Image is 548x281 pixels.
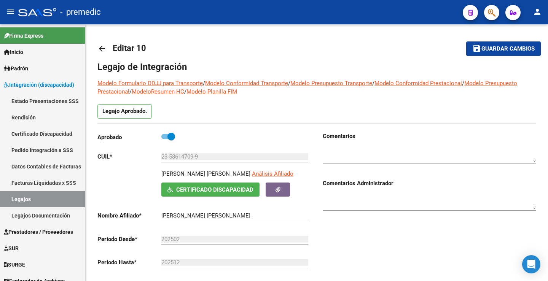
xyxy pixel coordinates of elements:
[186,88,237,95] a: Modelo Planilla FIM
[205,80,288,87] a: Modelo Conformidad Transporte
[176,186,253,193] span: Certificado Discapacidad
[97,258,161,267] p: Periodo Hasta
[252,170,293,177] span: Análisis Afiliado
[4,32,43,40] span: Firma Express
[97,211,161,220] p: Nombre Afiliado
[60,4,101,21] span: - premedic
[290,80,372,87] a: Modelo Presupuesto Transporte
[97,133,161,141] p: Aprobado
[97,80,203,87] a: Modelo Formulario DDJJ para Transporte
[4,260,25,269] span: SURGE
[466,41,541,56] button: Guardar cambios
[97,152,161,161] p: CUIL
[472,44,481,53] mat-icon: save
[161,170,250,178] p: [PERSON_NAME] [PERSON_NAME]
[323,132,536,140] h3: Comentarios
[323,179,536,187] h3: Comentarios Administrador
[4,244,19,252] span: SUR
[161,183,260,197] button: Certificado Discapacidad
[481,46,535,52] span: Guardar cambios
[6,7,15,16] mat-icon: menu
[374,80,462,87] a: Modelo Conformidad Prestacional
[533,7,542,16] mat-icon: person
[132,88,184,95] a: ModeloResumen HC
[97,104,152,119] p: Legajo Aprobado.
[4,81,74,89] span: Integración (discapacidad)
[97,61,536,73] h1: Legajo de Integración
[4,48,23,56] span: Inicio
[522,255,540,273] div: Open Intercom Messenger
[97,235,161,243] p: Periodo Desde
[97,44,107,53] mat-icon: arrow_back
[4,64,28,73] span: Padrón
[4,228,73,236] span: Prestadores / Proveedores
[113,43,146,53] span: Editar 10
